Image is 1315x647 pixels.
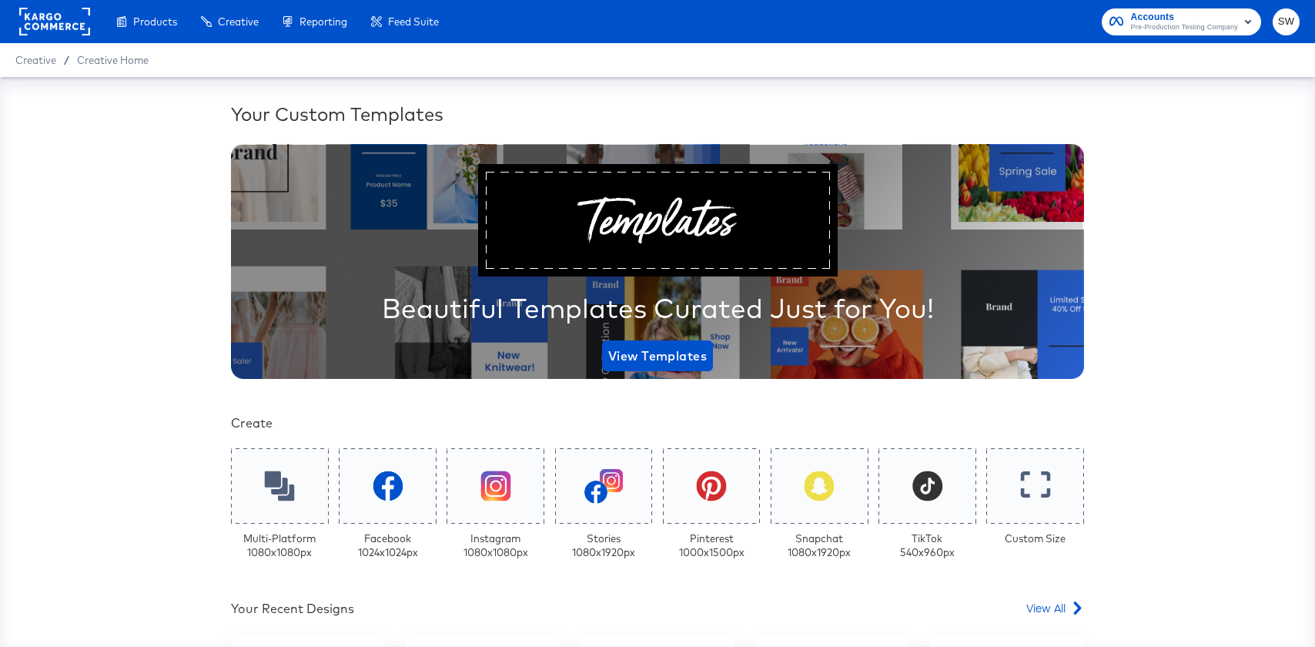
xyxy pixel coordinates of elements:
span: Pre-Production Testing Company [1131,22,1238,34]
span: Feed Suite [388,15,439,28]
a: Creative Home [77,54,149,66]
span: / [56,54,77,66]
span: View Templates [608,345,707,367]
span: Reporting [299,15,347,28]
div: Pinterest 1000 x 1500 px [679,531,744,560]
div: Instagram 1080 x 1080 px [463,531,528,560]
div: Stories 1080 x 1920 px [572,531,635,560]
button: View Templates [602,340,713,371]
button: SW [1273,8,1300,35]
span: Accounts [1131,9,1238,25]
div: Snapchat 1080 x 1920 px [788,531,851,560]
div: Beautiful Templates Curated Just for You! [382,289,934,327]
span: View All [1026,600,1066,615]
div: Custom Size [1005,531,1066,546]
button: AccountsPre-Production Testing Company [1102,8,1261,35]
div: Create [231,414,1084,432]
div: TikTok 540 x 960 px [900,531,955,560]
span: Creative [218,15,259,28]
a: View All [1026,600,1084,622]
div: Multi-Platform 1080 x 1080 px [243,531,316,560]
span: SW [1279,13,1293,31]
div: Your Custom Templates [231,101,1084,127]
span: Products [133,15,177,28]
div: Your Recent Designs [231,600,354,618]
div: Facebook 1024 x 1024 px [358,531,418,560]
span: Creative [15,54,56,66]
